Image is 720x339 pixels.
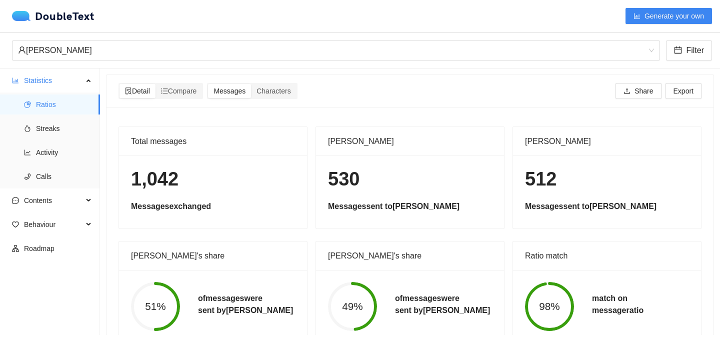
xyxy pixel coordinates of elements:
[525,167,689,191] h1: 512
[161,87,197,95] span: Compare
[12,77,19,84] span: bar-chart
[24,190,83,210] span: Contents
[198,292,293,316] h5: of messages were sent by [PERSON_NAME]
[328,127,492,155] div: [PERSON_NAME]
[525,127,689,155] div: [PERSON_NAME]
[525,301,574,312] span: 98%
[18,41,654,60] span: Timothy Bryce
[24,238,92,258] span: Roadmap
[131,200,295,212] h5: Messages exchanged
[36,94,92,114] span: Ratios
[125,87,150,95] span: Detail
[12,11,35,21] img: logo
[36,142,92,162] span: Activity
[131,127,295,155] div: Total messages
[18,41,645,60] div: [PERSON_NAME]
[673,85,693,96] span: Export
[24,101,31,108] span: pie-chart
[24,125,31,132] span: fire
[625,8,712,24] button: bar-chartGenerate your own
[161,87,168,94] span: ordered-list
[12,197,19,204] span: message
[674,46,682,55] span: calendar
[18,46,26,54] span: user
[12,11,94,21] div: DoubleText
[125,87,132,94] span: file-search
[24,149,31,156] span: line-chart
[131,301,180,312] span: 51%
[625,12,712,20] a: bar-chartGenerate your own
[12,11,94,21] a: logoDoubleText
[615,83,661,99] button: uploadShare
[686,44,704,56] span: Filter
[666,40,712,60] button: calendarFilter
[131,241,295,270] div: [PERSON_NAME]'s share
[644,10,704,21] span: Generate your own
[213,87,245,95] span: Messages
[665,83,701,99] button: Export
[12,245,19,252] span: apartment
[328,167,492,191] h1: 530
[36,118,92,138] span: Streaks
[525,200,689,212] h5: Messages sent to [PERSON_NAME]
[24,214,83,234] span: Behaviour
[12,221,19,228] span: heart
[592,292,643,316] h5: match on message ratio
[36,166,92,186] span: Calls
[623,87,630,95] span: upload
[24,70,83,90] span: Statistics
[328,301,377,312] span: 49%
[634,85,653,96] span: Share
[328,241,492,270] div: [PERSON_NAME]'s share
[395,292,490,316] h5: of messages were sent by [PERSON_NAME]
[24,173,31,180] span: phone
[131,167,295,191] h1: 1,042
[328,200,492,212] h5: Messages sent to [PERSON_NAME]
[525,241,689,270] div: Ratio match
[256,87,290,95] span: Characters
[633,12,640,20] span: bar-chart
